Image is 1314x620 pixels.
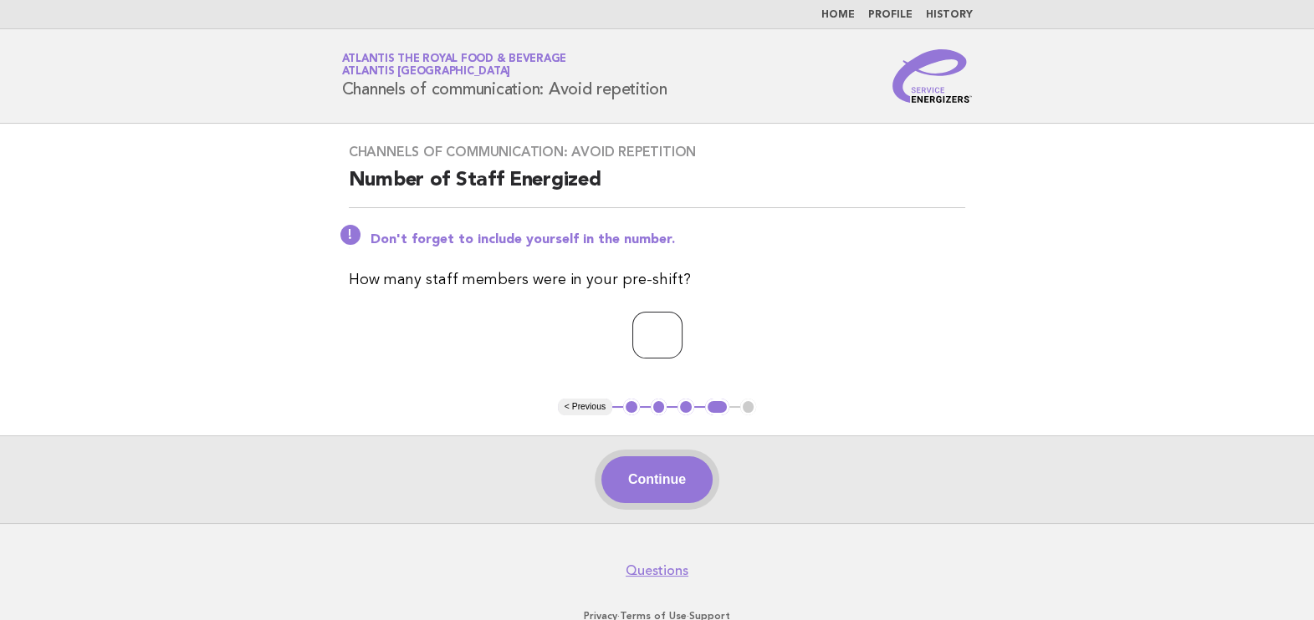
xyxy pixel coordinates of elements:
[558,399,612,415] button: < Previous
[623,399,640,415] button: 1
[651,399,667,415] button: 2
[926,10,973,20] a: History
[371,231,966,248] p: Don't forget to include yourself in the number.
[349,167,966,208] h2: Number of Staff Energized
[821,10,855,20] a: Home
[349,144,966,160] h3: Channels of communication: Avoid repetition
[892,49,973,103] img: Service Energizers
[342,53,567,77] a: Atlantis the Royal Food & BeverageAtlantis [GEOGRAPHIC_DATA]
[626,562,688,579] a: Questions
[349,268,966,292] p: How many staff members were in your pre-shift?
[342,67,511,78] span: Atlantis [GEOGRAPHIC_DATA]
[705,399,729,415] button: 4
[677,399,694,415] button: 3
[601,456,713,503] button: Continue
[868,10,913,20] a: Profile
[342,54,667,98] h1: Channels of communication: Avoid repetition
